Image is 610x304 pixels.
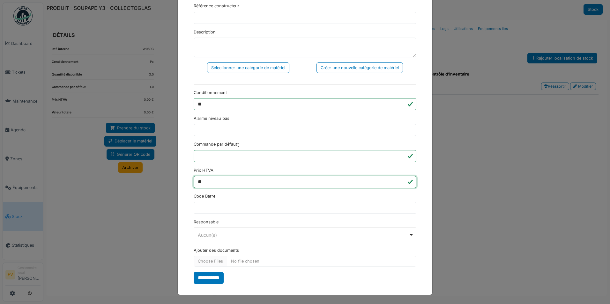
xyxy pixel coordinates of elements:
[194,90,227,96] label: Conditionnement
[207,62,289,73] div: Sélectionner une catégorie de matériel
[194,29,216,35] label: Description
[194,3,239,9] label: Référence constructeur
[316,62,403,73] div: Créer une nouvelle catégorie de matériel
[194,247,239,253] label: Ajouter des documents
[198,232,409,238] div: Aucun(e)
[194,115,229,121] label: Alarme niveau bas
[194,193,215,199] label: Code Barre
[194,219,219,225] label: Responsable
[194,167,213,173] label: Prix HTVA
[237,142,239,147] abbr: Requis
[194,141,239,147] label: Commande par défaut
